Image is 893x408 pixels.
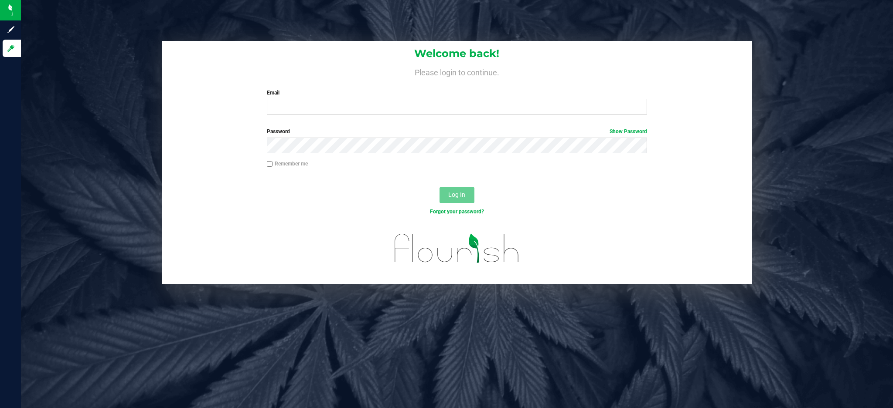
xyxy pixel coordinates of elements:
[267,89,647,97] label: Email
[383,225,531,272] img: flourish_logo.svg
[440,187,474,203] button: Log In
[610,128,647,135] a: Show Password
[267,160,308,168] label: Remember me
[7,44,15,53] inline-svg: Log in
[448,191,465,198] span: Log In
[7,25,15,34] inline-svg: Sign up
[162,48,752,59] h1: Welcome back!
[267,161,273,167] input: Remember me
[162,66,752,77] h4: Please login to continue.
[267,128,290,135] span: Password
[430,209,484,215] a: Forgot your password?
